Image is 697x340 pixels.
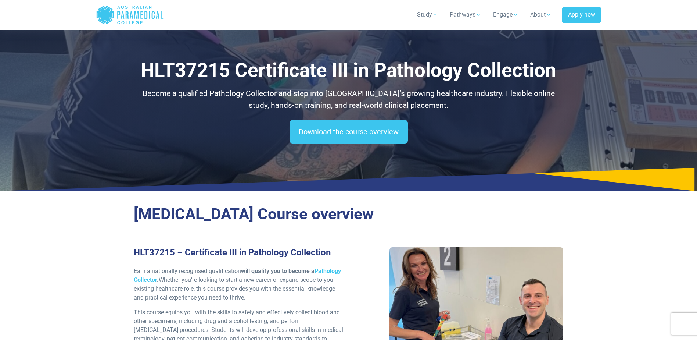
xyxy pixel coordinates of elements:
a: Pathology Collector [134,268,341,283]
h2: [MEDICAL_DATA] Course overview [134,205,564,224]
h1: HLT37215 Certificate III in Pathology Collection [134,59,564,82]
a: Study [413,4,442,25]
p: Earn a nationally recognised qualification Whether you’re looking to start a new career or expand... [134,267,344,302]
a: Pathways [445,4,486,25]
strong: will qualify you to become a . [134,268,341,283]
a: Download the course overview [290,120,408,144]
a: About [526,4,556,25]
a: Apply now [562,7,601,24]
p: Become a qualified Pathology Collector and step into [GEOGRAPHIC_DATA]’s growing healthcare indus... [134,88,564,111]
h3: HLT37215 – Certificate III in Pathology Collection [134,247,344,258]
a: Australian Paramedical College [96,3,164,27]
a: Engage [489,4,523,25]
